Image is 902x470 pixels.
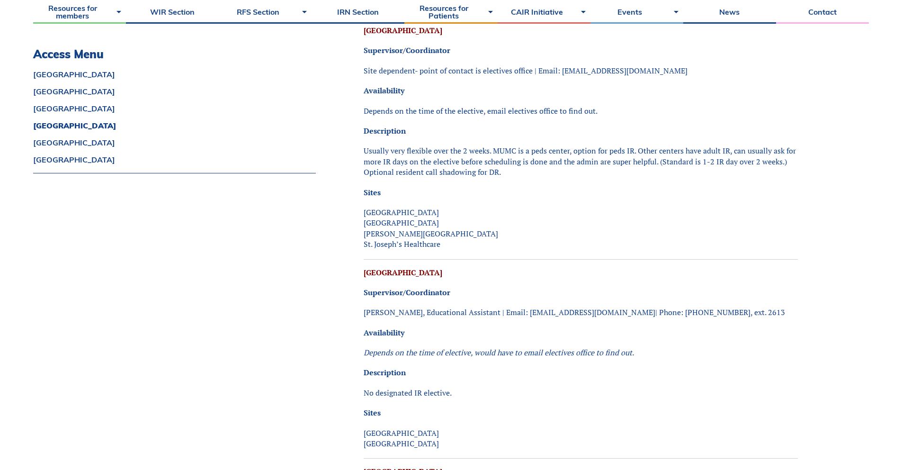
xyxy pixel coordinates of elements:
[364,145,798,177] p: Usually very flexible over the 2 weeks. MUMC is a peds center, option for peds IR. Other centers ...
[364,187,381,198] strong: Sites
[33,139,316,146] a: [GEOGRAPHIC_DATA]
[364,207,798,250] p: [GEOGRAPHIC_DATA] [GEOGRAPHIC_DATA] [PERSON_NAME][GEOGRAPHIC_DATA] St. Joseph’s Healthcare
[364,327,404,338] strong: Availability
[33,105,316,112] a: [GEOGRAPHIC_DATA]
[364,388,798,398] p: No designated IR elective.
[33,156,316,163] a: [GEOGRAPHIC_DATA]
[364,25,442,36] a: [GEOGRAPHIC_DATA]
[364,428,798,449] p: [GEOGRAPHIC_DATA] [GEOGRAPHIC_DATA]
[33,122,316,129] a: [GEOGRAPHIC_DATA]
[364,126,406,136] strong: Description
[33,71,316,78] a: [GEOGRAPHIC_DATA]
[33,88,316,95] a: [GEOGRAPHIC_DATA]
[364,367,406,378] strong: Description
[364,45,450,55] strong: Supervisor/Coordinator
[364,307,798,317] p: [PERSON_NAME], Educational Assistant | Email: [EMAIL_ADDRESS][DOMAIN_NAME]| Phone: [PHONE_NUMBER]...
[364,407,381,418] strong: Sites
[364,85,404,96] strong: Availability
[364,65,798,76] p: Site dependent- point of contact is electives office | Email: [EMAIL_ADDRESS][DOMAIN_NAME]
[364,267,442,278] a: [GEOGRAPHIC_DATA]
[364,106,798,116] p: Depends on the time of the elective, email electives office to find out.
[364,287,450,298] strong: Supervisor/Coordinator
[33,47,316,61] h3: Access Menu
[364,347,634,358] em: Depends on the time of elective, would have to email electives office to find out.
